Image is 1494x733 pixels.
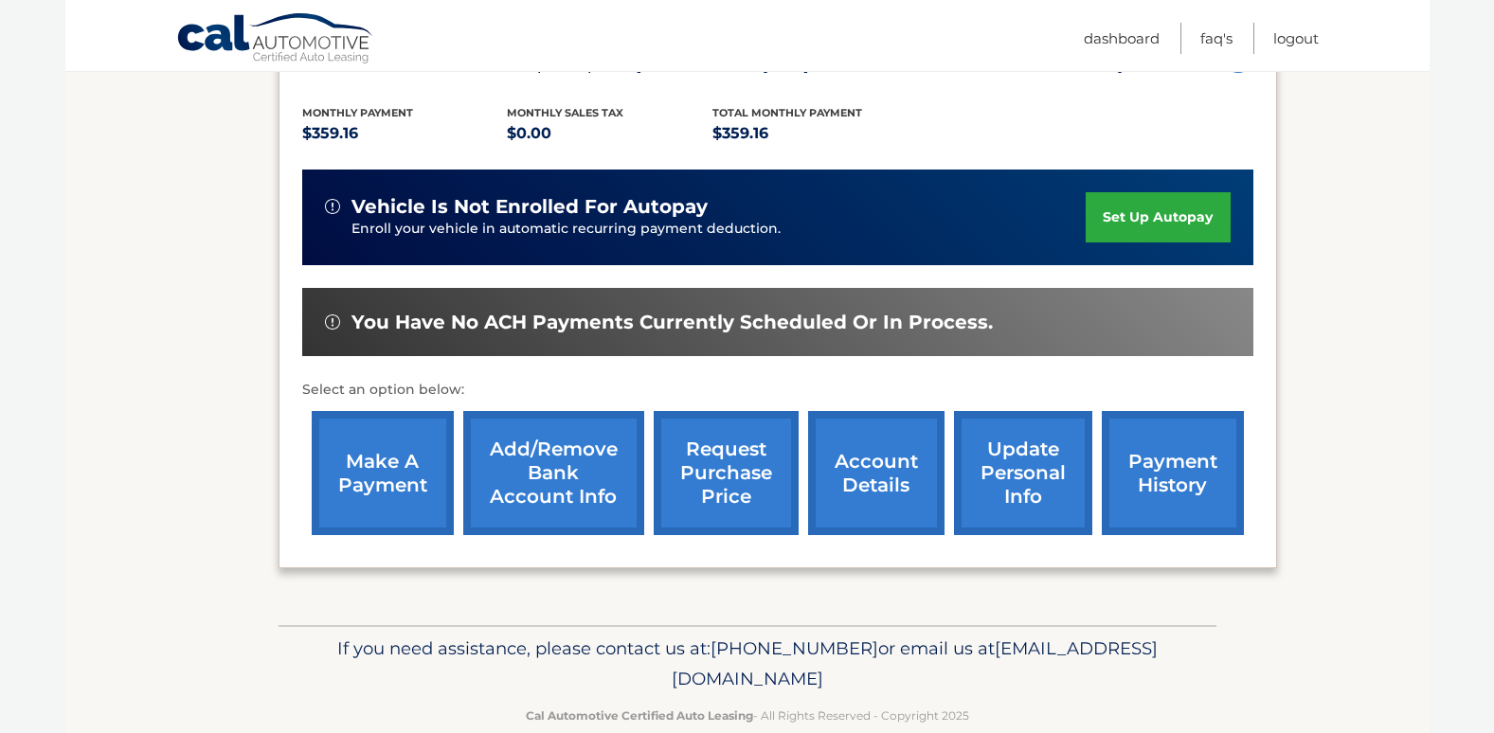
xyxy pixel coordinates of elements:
img: alert-white.svg [325,199,340,214]
span: [PHONE_NUMBER] [711,637,878,659]
span: Total Monthly Payment [712,106,862,119]
a: request purchase price [654,411,799,535]
p: $0.00 [507,120,712,147]
span: [EMAIL_ADDRESS][DOMAIN_NAME] [672,637,1158,689]
a: Dashboard [1084,23,1160,54]
a: set up autopay [1086,192,1230,242]
img: alert-white.svg [325,314,340,330]
span: You have no ACH payments currently scheduled or in process. [351,311,993,334]
a: Add/Remove bank account info [463,411,644,535]
a: Cal Automotive [176,12,375,67]
p: $359.16 [302,120,508,147]
p: - All Rights Reserved - Copyright 2025 [291,706,1204,725]
a: FAQ's [1200,23,1233,54]
span: Monthly Payment [302,106,413,119]
p: Select an option below: [302,379,1253,402]
p: $359.16 [712,120,918,147]
p: If you need assistance, please contact us at: or email us at [291,634,1204,694]
p: Enroll your vehicle in automatic recurring payment deduction. [351,219,1087,240]
strong: Cal Automotive Certified Auto Leasing [526,708,753,723]
span: Monthly sales Tax [507,106,623,119]
a: account details [808,411,945,535]
a: make a payment [312,411,454,535]
a: Logout [1273,23,1319,54]
a: payment history [1102,411,1244,535]
a: update personal info [954,411,1092,535]
span: vehicle is not enrolled for autopay [351,195,708,219]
